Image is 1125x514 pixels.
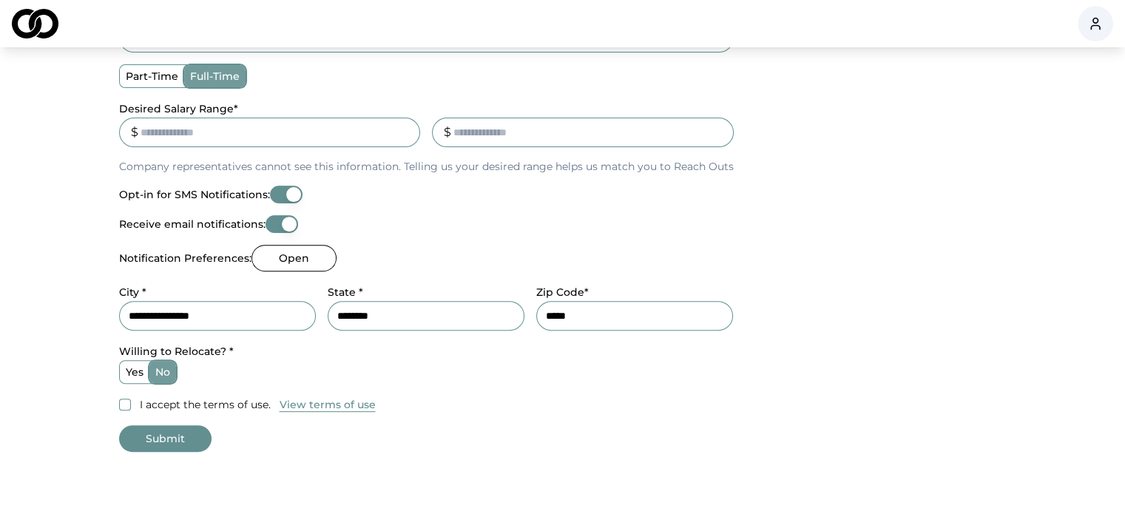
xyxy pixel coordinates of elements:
[280,396,376,413] a: View terms of use
[280,397,376,412] button: View terms of use
[119,345,234,358] label: Willing to Relocate? *
[119,285,146,299] label: City *
[120,65,184,87] label: part-time
[444,124,451,141] div: $
[119,189,270,200] label: Opt-in for SMS Notifications:
[119,219,266,229] label: Receive email notifications:
[140,397,271,412] label: I accept the terms of use.
[119,159,734,174] p: Company representatives cannot see this information. Telling us your desired range helps us match...
[119,102,238,115] label: Desired Salary Range *
[12,9,58,38] img: logo
[119,425,212,452] button: Submit
[184,65,246,87] label: full-time
[251,245,337,271] button: Open
[149,361,176,383] label: no
[328,285,363,299] label: State *
[120,361,149,383] label: yes
[131,124,138,141] div: $
[119,253,251,263] label: Notification Preferences:
[536,285,589,299] label: Zip Code*
[432,102,437,115] label: _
